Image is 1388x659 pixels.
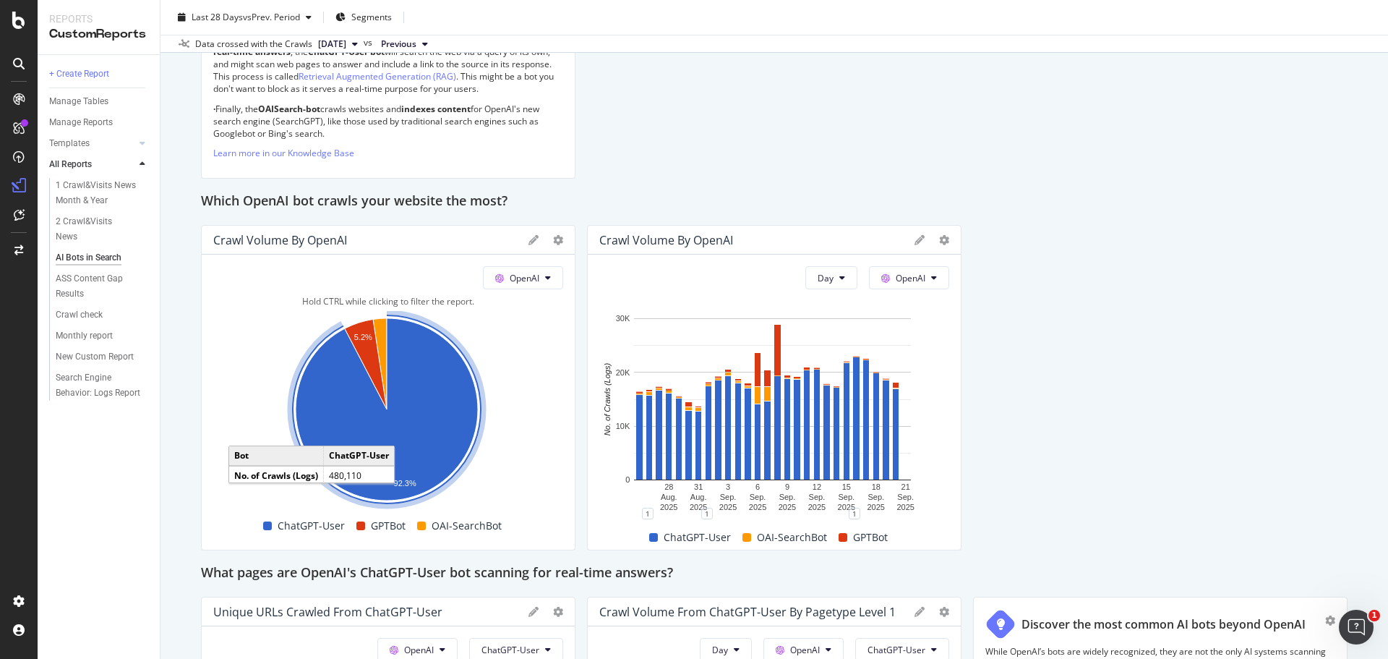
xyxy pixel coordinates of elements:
[213,103,563,140] p: Finally, the crawls websites and for OpenAI's new search engine (SearchGPT), like those used by t...
[790,644,820,656] span: OpenAI
[312,35,364,53] button: [DATE]
[381,38,416,51] span: Previous
[49,94,150,109] a: Manage Tables
[660,503,677,511] text: 2025
[867,503,885,511] text: 2025
[755,482,760,491] text: 6
[1339,610,1374,645] iframe: Intercom live chat
[838,503,855,511] text: 2025
[318,38,346,51] span: 2025 Aug. 31st
[49,67,150,82] a: + Create Report
[481,644,539,656] span: ChatGPT-User
[49,115,150,130] a: Manage Reports
[56,370,141,401] div: Search Engine Behavior: Logs Report
[603,363,612,436] text: No. of Crawls (Logs)
[726,482,730,491] text: 3
[785,482,789,491] text: 9
[56,307,150,323] a: Crawl check
[394,479,416,488] text: 92.3%
[56,349,150,365] a: New Custom Report
[813,482,821,491] text: 12
[195,38,312,51] div: Data crossed with the Crawls
[56,214,150,245] a: 2 Crawl&Visits News
[625,476,630,485] text: 0
[278,517,345,535] span: ChatGPT-User
[49,136,90,151] div: Templates
[371,517,406,535] span: GPTBot
[694,482,703,491] text: 31
[49,136,135,151] a: Templates
[1368,610,1380,621] span: 1
[599,605,896,619] div: Crawl Volume from ChatGPT-User by pagetype Level 1
[779,503,796,511] text: 2025
[616,422,630,430] text: 10K
[483,266,563,289] button: OpenAI
[56,250,150,265] a: AI Bots in Search
[839,493,855,501] text: Sep.
[642,508,654,519] div: 1
[690,503,707,511] text: 2025
[749,503,766,511] text: 2025
[172,6,317,29] button: Last 28 DaysvsPrev. Period
[616,368,630,377] text: 20K
[867,644,925,656] span: ChatGPT-User
[56,271,137,302] div: ASS Content Gap Results
[404,644,434,656] span: OpenAI
[375,35,434,53] button: Previous
[805,266,857,289] button: Day
[351,11,392,23] span: Segments
[330,6,398,29] button: Segments
[599,233,733,247] div: Crawl Volume by OpenAI
[872,482,881,491] text: 18
[690,493,707,501] text: Aug.
[213,605,442,619] div: Unique URLs Crawled from ChatGPT-User
[432,517,502,535] span: OAI-SearchBot
[49,94,108,109] div: Manage Tables
[849,508,860,519] div: 1
[56,349,134,365] div: New Custom Report
[56,328,113,344] div: Monthly report
[808,503,826,511] text: 2025
[701,508,713,519] div: 1
[56,178,150,208] a: 1 Crawl&Visits News Month & Year
[56,250,121,265] div: AI Bots in Search
[56,178,140,208] div: 1 Crawl&Visits News Month & Year
[779,493,796,501] text: Sep.
[616,315,630,323] text: 30K
[661,493,677,501] text: Aug.
[56,271,150,302] a: ASS Content Gap Results
[896,272,925,284] span: OpenAI
[49,12,148,26] div: Reports
[49,26,148,43] div: CustomReports
[818,272,834,284] span: Day
[213,33,563,95] p: Then, when users ask questions that require contextual information, to , the will search the web ...
[897,493,914,501] text: Sep.
[213,147,354,159] a: Learn more in our Knowledge Base
[401,103,471,115] strong: indexes content
[364,36,375,49] span: vs
[901,482,910,491] text: 21
[56,328,150,344] a: Monthly report
[299,70,456,82] a: Retrieval Augmented Generation (RAG)
[720,493,737,501] text: Sep.
[213,295,563,307] div: Hold CTRL while clicking to filter the report.
[213,103,215,115] strong: ·
[192,11,243,23] span: Last 28 Days
[201,562,1348,585] div: What pages are OpenAI's ChatGPT-User bot scanning for real-time answers?
[56,214,135,245] div: 2 Crawl&Visits News
[49,115,113,130] div: Manage Reports
[599,311,946,514] svg: A chart.
[56,307,103,323] div: Crawl check
[201,225,575,550] div: Crawl Volume by OpenAIOpenAIHold CTRL while clicking to filter the report.A chart.BotChatGPT-User...
[201,190,507,213] h2: Which OpenAI bot crawls your website the most?
[258,103,320,115] strong: OAISearch-bot
[213,311,560,514] svg: A chart.
[1021,616,1306,633] div: Discover the most common AI bots beyond OpenAI
[49,157,92,172] div: All Reports
[243,11,300,23] span: vs Prev. Period
[1325,616,1335,626] div: gear
[757,529,827,546] span: OAI-SearchBot
[213,233,347,247] div: Crawl Volume by OpenAI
